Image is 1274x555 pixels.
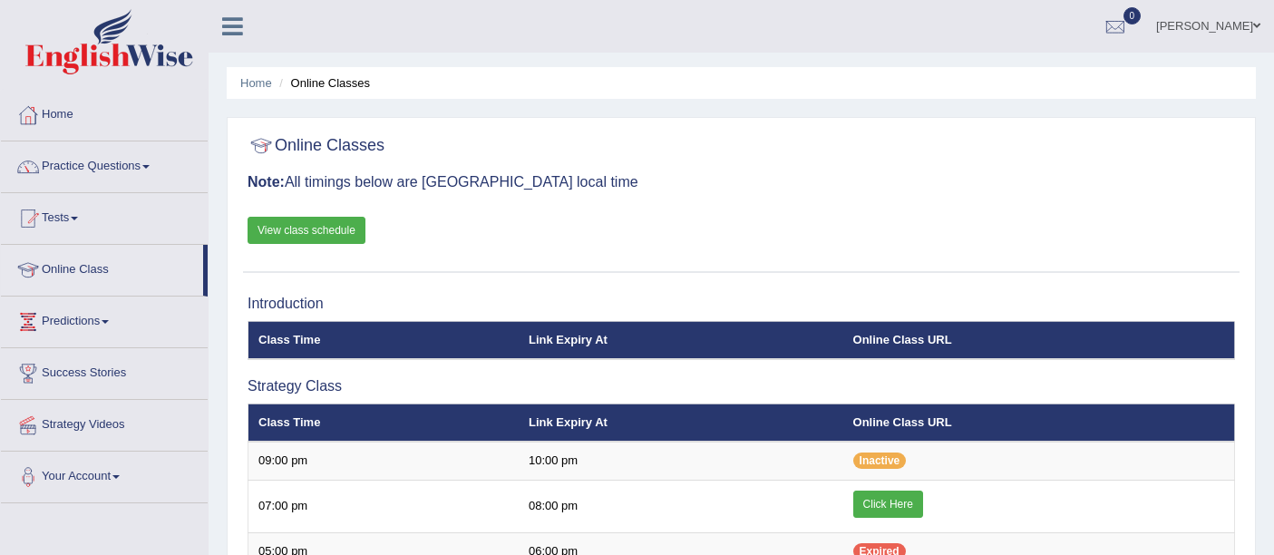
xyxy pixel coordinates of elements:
[1,245,203,290] a: Online Class
[1,452,208,497] a: Your Account
[1,90,208,135] a: Home
[1,400,208,445] a: Strategy Videos
[519,442,843,480] td: 10:00 pm
[248,132,384,160] h2: Online Classes
[843,404,1235,442] th: Online Class URL
[248,174,1235,190] h3: All timings below are [GEOGRAPHIC_DATA] local time
[519,321,843,359] th: Link Expiry At
[1,348,208,394] a: Success Stories
[248,321,519,359] th: Class Time
[248,174,285,190] b: Note:
[248,378,1235,394] h3: Strategy Class
[843,321,1235,359] th: Online Class URL
[248,217,365,244] a: View class schedule
[519,480,843,532] td: 08:00 pm
[240,76,272,90] a: Home
[248,480,519,532] td: 07:00 pm
[1,141,208,187] a: Practice Questions
[248,442,519,480] td: 09:00 pm
[248,296,1235,312] h3: Introduction
[1123,7,1142,24] span: 0
[853,453,907,469] span: Inactive
[275,74,370,92] li: Online Classes
[1,297,208,342] a: Predictions
[1,193,208,239] a: Tests
[519,404,843,442] th: Link Expiry At
[853,491,923,518] a: Click Here
[248,404,519,442] th: Class Time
